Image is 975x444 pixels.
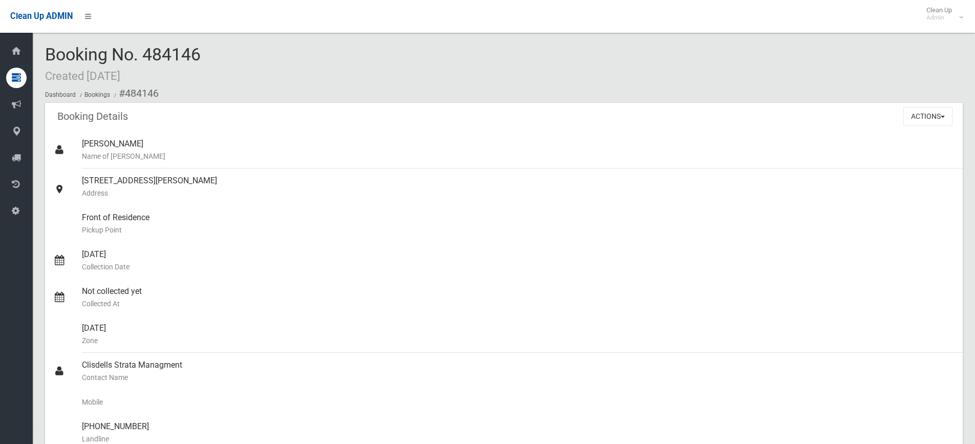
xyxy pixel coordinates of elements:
[82,187,955,199] small: Address
[82,261,955,273] small: Collection Date
[45,91,76,98] a: Dashboard
[82,371,955,384] small: Contact Name
[82,298,955,310] small: Collected At
[45,69,120,82] small: Created [DATE]
[82,316,955,353] div: [DATE]
[926,14,952,22] small: Admin
[82,150,955,162] small: Name of [PERSON_NAME]
[82,353,955,390] div: Clisdells Strata Managment
[82,242,955,279] div: [DATE]
[84,91,110,98] a: Bookings
[82,168,955,205] div: [STREET_ADDRESS][PERSON_NAME]
[45,44,201,84] span: Booking No. 484146
[10,11,73,21] span: Clean Up ADMIN
[112,84,159,103] li: #484146
[82,396,955,408] small: Mobile
[82,279,955,316] div: Not collected yet
[903,107,952,126] button: Actions
[921,6,962,22] span: Clean Up
[82,224,955,236] small: Pickup Point
[82,334,955,347] small: Zone
[45,107,140,126] header: Booking Details
[82,132,955,168] div: [PERSON_NAME]
[82,205,955,242] div: Front of Residence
